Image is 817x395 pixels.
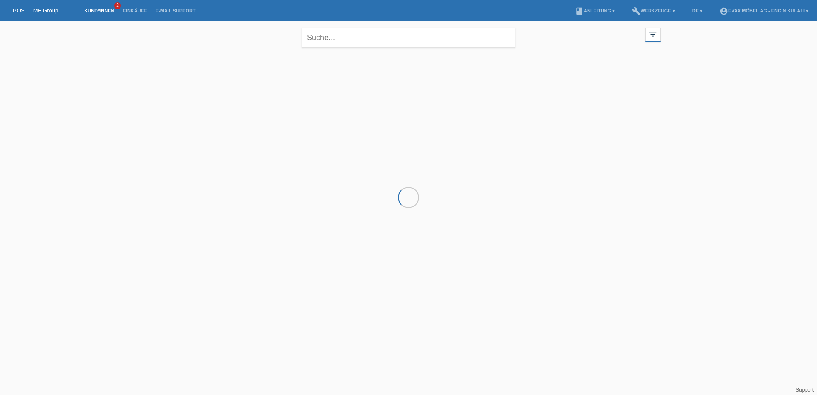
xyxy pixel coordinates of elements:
a: account_circleEVAX Möbel AG - Engin Kulali ▾ [715,8,813,13]
i: book [575,7,584,15]
a: bookAnleitung ▾ [571,8,619,13]
i: filter_list [648,29,658,39]
a: Kund*innen [80,8,118,13]
a: E-Mail Support [151,8,200,13]
a: buildWerkzeuge ▾ [628,8,679,13]
a: Einkäufe [118,8,151,13]
a: POS — MF Group [13,7,58,14]
i: build [632,7,641,15]
a: Support [796,387,814,393]
input: Suche... [302,28,515,48]
i: account_circle [720,7,728,15]
a: DE ▾ [688,8,707,13]
span: 2 [114,2,121,9]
